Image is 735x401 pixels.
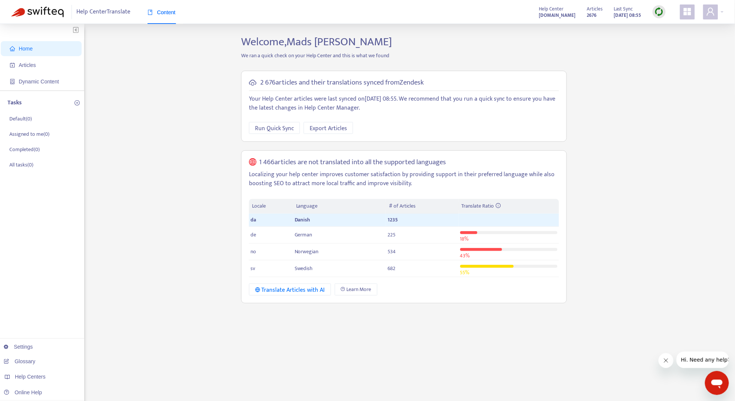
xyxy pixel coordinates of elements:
img: sync.dc5367851b00ba804db3.png [654,7,664,16]
h5: 1 466 articles are not translated into all the supported languages [259,158,446,167]
th: # of Articles [386,199,458,214]
span: Content [148,9,176,15]
strong: [DATE] 08:55 [614,11,641,19]
p: All tasks ( 0 ) [9,161,33,169]
span: de [250,230,256,239]
a: [DOMAIN_NAME] [539,11,576,19]
span: 18 % [460,235,469,243]
span: Help Center Translate [77,5,131,19]
span: Help Center [539,5,564,13]
p: Default ( 0 ) [9,115,32,123]
span: Welcome, Mads [PERSON_NAME] [241,33,392,51]
a: Learn More [335,284,377,296]
span: sv [250,264,255,273]
p: Completed ( 0 ) [9,146,40,153]
p: Assigned to me ( 0 ) [9,130,49,138]
span: Home [19,46,33,52]
span: 43 % [460,251,470,260]
div: Translate Articles with AI [255,285,325,295]
h5: 2 676 articles and their translations synced from Zendesk [260,79,424,87]
span: Last Sync [614,5,633,13]
div: Translate Ratio [462,202,556,210]
span: da [250,215,256,224]
span: Help Centers [15,374,46,380]
iframe: Meddelande från företag [677,352,729,368]
span: user [706,7,715,16]
span: Articles [587,5,603,13]
span: container [10,79,15,84]
span: no [250,247,256,256]
th: Locale [249,199,293,214]
span: account-book [10,62,15,68]
a: Glossary [4,358,35,364]
span: Danish [295,215,310,224]
iframe: Stäng meddelande [659,353,674,368]
span: Learn More [347,285,371,294]
span: Norwegian [295,247,319,256]
span: Dynamic Content [19,79,59,85]
a: Online Help [4,389,42,395]
p: We ran a quick check on your Help Center and this is what we found [236,52,572,59]
span: Export Articles [310,124,347,133]
span: 55 % [460,268,470,277]
span: 534 [388,247,396,256]
button: Translate Articles with AI [249,284,331,296]
span: appstore [683,7,692,16]
p: Localizing your help center improves customer satisfaction by providing support in their preferre... [249,170,559,188]
span: Swedish [295,264,313,273]
span: 225 [388,230,395,239]
span: home [10,46,15,51]
a: Settings [4,344,33,350]
iframe: Knapp för att öppna meddelandefönstret [705,371,729,395]
button: Run Quick Sync [249,122,300,134]
span: Hi. Need any help? [4,5,54,11]
p: Your Help Center articles were last synced on [DATE] 08:55 . We recommend that you run a quick sy... [249,95,559,113]
span: book [148,10,153,15]
span: German [295,230,312,239]
span: plus-circle [75,100,80,105]
p: Tasks [7,98,22,107]
span: cloud-sync [249,79,256,86]
th: Language [293,199,386,214]
img: Swifteq [11,7,64,17]
span: Run Quick Sync [255,124,294,133]
span: Articles [19,62,36,68]
span: 682 [388,264,395,273]
span: global [249,158,256,167]
button: Export Articles [304,122,353,134]
strong: 2676 [587,11,597,19]
span: 1235 [388,215,398,224]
